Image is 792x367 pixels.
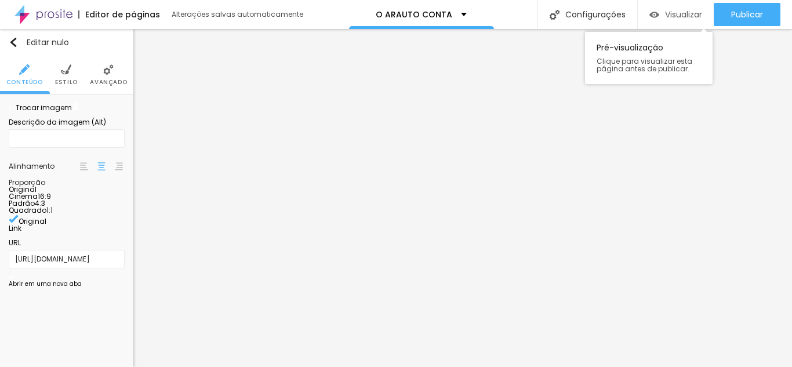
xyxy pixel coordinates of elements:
[85,9,160,20] font: Editor de páginas
[597,56,692,74] font: Clique para visualizar esta página antes de publicar.
[80,162,88,170] img: paragraph-left-align.svg
[550,10,560,20] img: Ícone
[649,10,659,20] img: view-1.svg
[638,3,714,26] button: Visualizar
[9,191,38,201] font: Cinema
[90,78,127,86] font: Avançado
[9,161,55,171] font: Alinhamento
[376,9,452,20] font: O ARAUTO CONTA
[16,103,72,112] font: Trocar imagem
[133,29,792,367] iframe: Editor
[9,238,21,248] font: URL
[9,117,106,127] font: Descrição da imagem (Alt)
[55,78,78,86] font: Estilo
[665,9,702,20] font: Visualizar
[103,64,114,75] img: Ícone
[9,205,46,215] font: Quadrado
[9,198,35,208] font: Padrão
[565,9,626,20] font: Configurações
[61,64,71,75] img: Ícone
[72,103,79,110] img: Ícone
[9,274,14,280] img: Ícone
[27,37,69,48] font: Editar nulo
[9,225,125,232] div: Link
[19,64,30,75] img: Ícone
[115,162,123,170] img: paragraph-right-align.svg
[172,9,303,19] font: Alterações salvas automaticamente
[9,279,82,288] font: Abrir em uma nova aba
[9,177,45,187] font: Proporção
[38,191,51,201] font: 16:9
[9,223,21,233] font: Link
[46,205,53,215] font: 1:1
[35,198,45,208] font: 4:3
[9,214,19,224] img: Ícone
[597,42,663,53] font: Pré-visualização
[714,3,780,26] button: Publicar
[97,162,106,170] img: paragraph-center-align.svg
[9,103,16,110] img: Ícone
[731,9,763,20] font: Publicar
[9,38,18,47] img: Ícone
[19,216,46,226] font: Original
[9,184,37,194] font: Original
[6,78,43,86] font: Conteúdo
